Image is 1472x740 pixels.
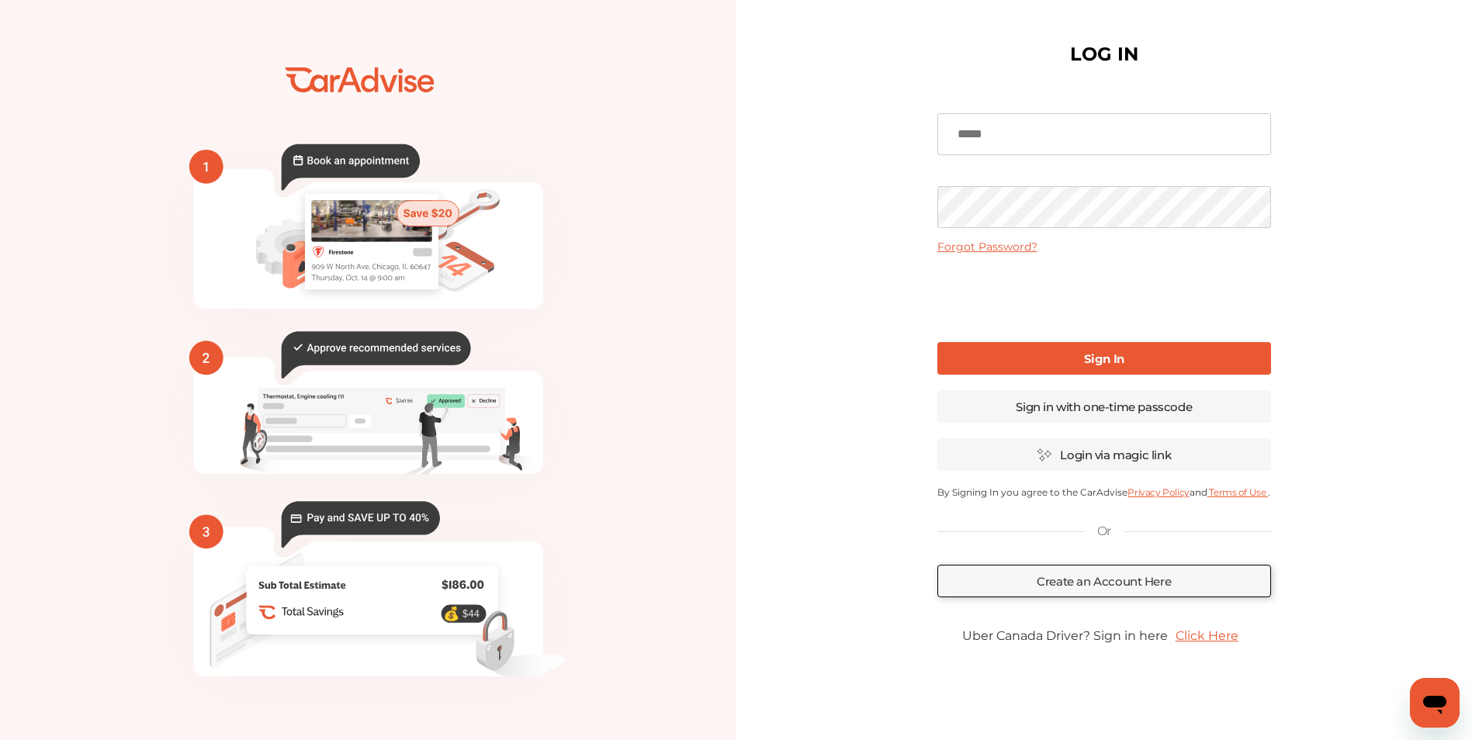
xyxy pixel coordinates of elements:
[937,438,1271,471] a: Login via magic link
[986,266,1222,327] iframe: reCAPTCHA
[1168,621,1246,651] a: Click Here
[962,628,1168,643] span: Uber Canada Driver? Sign in here
[1410,678,1460,728] iframe: Button to launch messaging window
[937,486,1271,498] p: By Signing In you agree to the CarAdvise and .
[937,342,1271,375] a: Sign In
[1037,448,1052,462] img: magic_icon.32c66aac.svg
[443,606,460,622] text: 💰
[1207,486,1268,498] a: Terms of Use
[1084,351,1124,366] b: Sign In
[937,240,1037,254] a: Forgot Password?
[1127,486,1189,498] a: Privacy Policy
[1070,47,1138,62] h1: LOG IN
[1097,523,1111,540] p: Or
[937,390,1271,423] a: Sign in with one-time passcode
[937,565,1271,597] a: Create an Account Here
